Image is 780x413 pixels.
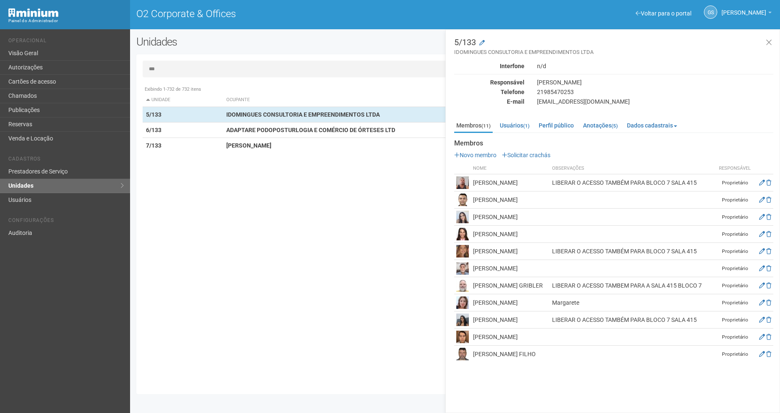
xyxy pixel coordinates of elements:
[714,260,756,277] td: Proprietário
[456,245,469,257] img: user.png
[471,209,550,226] td: [PERSON_NAME]
[714,346,756,363] td: Proprietário
[636,10,691,17] a: Voltar para o portal
[471,294,550,311] td: [PERSON_NAME]
[759,214,765,220] a: Editar membro
[531,79,780,86] div: [PERSON_NAME]
[531,62,780,70] div: n/d
[759,299,765,306] a: Editar membro
[498,119,532,132] a: Usuários(1)
[714,294,756,311] td: Proprietário
[714,329,756,346] td: Proprietário
[226,127,395,133] strong: ADAPTARE PODOPOSTURLOGIA E COMÉRCIO DE ÓRTESES LTD
[721,10,772,17] a: [PERSON_NAME]
[471,243,550,260] td: [PERSON_NAME]
[8,38,124,46] li: Operacional
[146,142,161,149] strong: 7/133
[714,174,756,191] td: Proprietário
[550,311,714,329] td: LIBERAR O ACESSO TAMBÉM PARA BLOCO 7 SALA 415
[537,119,576,132] a: Perfil público
[454,152,496,158] a: Novo membro
[456,279,469,292] img: user.png
[136,8,449,19] h1: O2 Corporate & Offices
[759,248,765,255] a: Editar membro
[550,163,714,174] th: Observações
[766,248,771,255] a: Excluir membro
[456,331,469,343] img: user.png
[471,191,550,209] td: [PERSON_NAME]
[226,142,271,149] strong: [PERSON_NAME]
[456,348,469,360] img: user.png
[581,119,620,132] a: Anotações(5)
[223,93,499,107] th: Ocupante: activate to sort column ascending
[8,8,59,17] img: Minium
[8,17,124,25] div: Painel do Administrador
[766,299,771,306] a: Excluir membro
[759,351,765,357] a: Editar membro
[714,311,756,329] td: Proprietário
[448,79,531,86] div: Responsável
[456,314,469,326] img: user.png
[714,209,756,226] td: Proprietário
[766,334,771,340] a: Excluir membro
[714,277,756,294] td: Proprietário
[759,265,765,272] a: Editar membro
[766,282,771,289] a: Excluir membro
[471,311,550,329] td: [PERSON_NAME]
[471,260,550,277] td: [PERSON_NAME]
[766,214,771,220] a: Excluir membro
[714,191,756,209] td: Proprietário
[611,123,618,129] small: (5)
[721,1,766,16] span: Gabriela Souza
[471,226,550,243] td: [PERSON_NAME]
[759,282,765,289] a: Editar membro
[456,228,469,240] img: user.png
[471,174,550,191] td: [PERSON_NAME]
[625,119,679,132] a: Dados cadastrais
[226,111,380,118] strong: IDOMINGUES CONSULTORIA E EMPREENDIMENTOS LTDA
[146,127,161,133] strong: 6/133
[448,62,531,70] div: Interfone
[143,86,767,93] div: Exibindo 1-732 de 732 itens
[550,243,714,260] td: LIBERAR O ACESSO TAMBÉM PARA BLOCO 7 SALA 415
[714,243,756,260] td: Proprietário
[456,262,469,275] img: user.png
[8,156,124,165] li: Cadastros
[471,329,550,346] td: [PERSON_NAME]
[143,93,223,107] th: Unidade: activate to sort column descending
[8,217,124,226] li: Configurações
[714,163,756,174] th: Responsável
[471,277,550,294] td: [PERSON_NAME] GRIBLER
[454,140,773,147] strong: Membros
[456,194,469,206] img: user.png
[766,231,771,237] a: Excluir membro
[759,334,765,340] a: Editar membro
[531,88,780,96] div: 21985470253
[456,176,469,189] img: user.png
[146,111,161,118] strong: 5/133
[471,163,550,174] th: Nome
[550,294,714,311] td: Margarete
[479,39,485,47] a: Modificar a unidade
[523,123,529,129] small: (1)
[550,277,714,294] td: LIBERAR O ACESSO TAMBEM PARA A SALA 415 BLOCO 7
[759,179,765,186] a: Editar membro
[704,5,717,19] a: GS
[766,265,771,272] a: Excluir membro
[471,346,550,363] td: [PERSON_NAME] FILHO
[448,88,531,96] div: Telefone
[448,98,531,105] div: E-mail
[759,196,765,203] a: Editar membro
[481,123,491,129] small: (11)
[136,36,395,48] h2: Unidades
[766,179,771,186] a: Excluir membro
[766,196,771,203] a: Excluir membro
[766,316,771,323] a: Excluir membro
[454,38,773,56] h3: 5/133
[759,231,765,237] a: Editar membro
[766,351,771,357] a: Excluir membro
[456,296,469,309] img: user.png
[759,316,765,323] a: Editar membro
[550,174,714,191] td: LIBERAR O ACESSO TAMBÉM PARA BLOCO 7 SALA 415
[456,211,469,223] img: user.png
